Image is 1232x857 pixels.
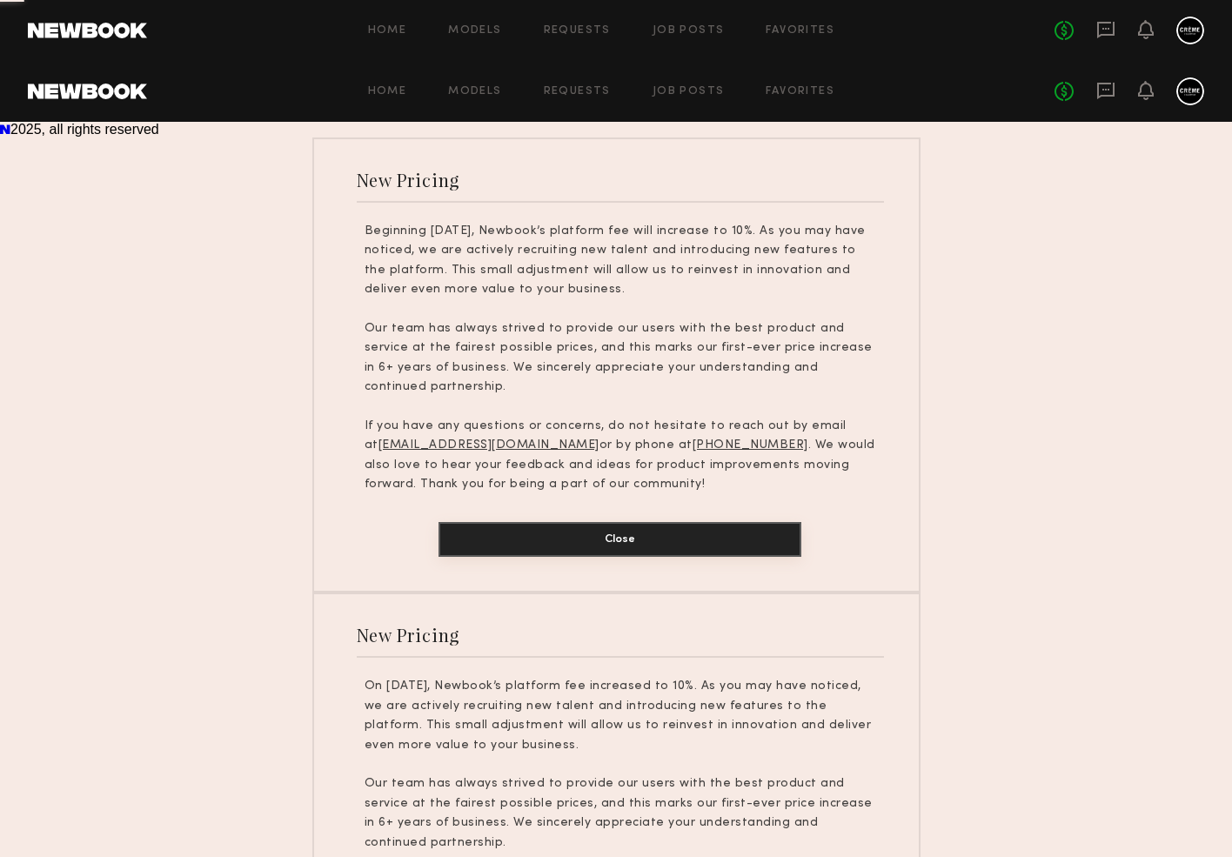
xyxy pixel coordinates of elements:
p: Our team has always strived to provide our users with the best product and service at the fairest... [365,319,876,398]
a: Favorites [766,86,834,97]
p: If you have any questions or concerns, do not hesitate to reach out by email at or by phone at . ... [365,417,876,495]
span: 2025, all rights reserved [10,122,159,137]
button: Close [439,522,801,557]
u: [EMAIL_ADDRESS][DOMAIN_NAME] [378,439,599,451]
u: [PHONE_NUMBER] [693,439,808,451]
p: Our team has always strived to provide our users with the best product and service at the fairest... [365,774,876,853]
a: Job Posts [653,25,725,37]
a: Job Posts [653,86,725,97]
a: Models [448,25,501,37]
a: Requests [544,25,611,37]
div: New Pricing [357,168,460,191]
a: Models [448,86,501,97]
a: Home [368,25,407,37]
a: Home [368,86,407,97]
p: Beginning [DATE], Newbook’s platform fee will increase to 10%. As you may have noticed, we are ac... [365,222,876,300]
a: Requests [544,86,611,97]
p: On [DATE], Newbook’s platform fee increased to 10%. As you may have noticed, we are actively recr... [365,677,876,755]
a: Favorites [766,25,834,37]
div: New Pricing [357,623,460,646]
